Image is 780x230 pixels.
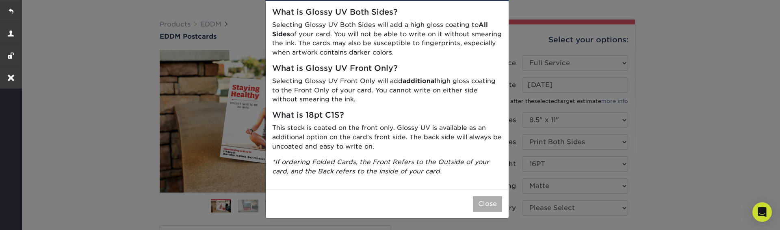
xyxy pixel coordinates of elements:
[272,20,502,57] p: Selecting Glossy UV Both Sides will add a high gloss coating to of your card. You will not be abl...
[272,21,488,38] strong: All Sides
[272,123,502,151] p: This stock is coated on the front only. Glossy UV is available as an additional option on the car...
[403,77,436,85] strong: additional
[272,64,502,73] h5: What is Glossy UV Front Only?
[272,111,502,120] h5: What is 18pt C1S?
[473,196,502,212] button: Close
[272,8,502,17] h5: What is Glossy UV Both Sides?
[272,158,489,175] i: *If ordering Folded Cards, the Front Refers to the Outside of your card, and the Back refers to t...
[752,202,772,222] div: Open Intercom Messenger
[272,77,502,104] p: Selecting Glossy UV Front Only will add high gloss coating to the Front Only of your card. You ca...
